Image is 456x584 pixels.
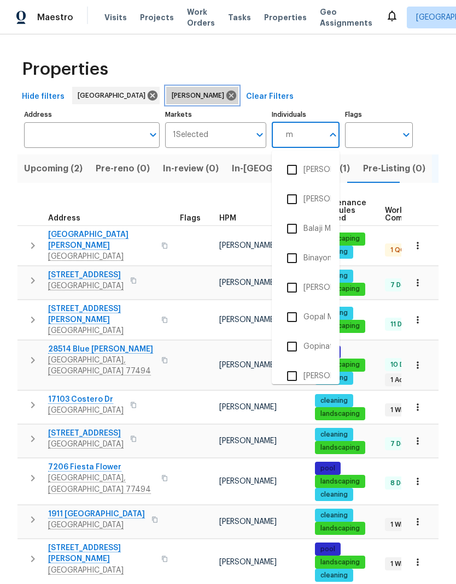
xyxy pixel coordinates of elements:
span: 8 Done [386,479,418,488]
span: Work Orders [187,7,215,28]
span: Hide filters [22,90,65,104]
li: Gopal M [280,306,331,329]
span: Visits [104,12,127,23]
span: [PERSON_NAME] [219,403,277,411]
span: Geo Assignments [320,7,372,28]
label: Markets [165,111,267,118]
span: [PERSON_NAME] [219,316,277,324]
span: landscaping [316,409,364,419]
span: cleaning [316,396,352,406]
span: Maintenance schedules created [315,199,366,222]
li: [PERSON_NAME] [280,276,331,299]
span: Projects [140,12,174,23]
span: Properties [22,64,108,75]
span: landscaping [316,284,364,294]
span: 11 Done [386,320,419,329]
span: 1 Selected [173,130,208,140]
span: pool [316,545,340,554]
span: landscaping [316,558,364,567]
label: Individuals [272,111,340,118]
button: Close [325,127,341,142]
span: cleaning [316,571,352,580]
span: 10 Done [386,360,421,370]
span: [GEOGRAPHIC_DATA] [78,90,150,101]
span: Flags [180,214,201,222]
div: [GEOGRAPHIC_DATA] [72,87,160,104]
span: [PERSON_NAME] [219,518,277,526]
li: Balaji M [280,217,331,240]
span: Maestro [37,12,73,23]
span: cleaning [316,430,352,439]
span: HPM [219,214,236,222]
span: Upcoming (2) [24,161,83,176]
span: landscaping [316,443,364,452]
button: Open [399,127,414,142]
input: Search ... [279,122,323,148]
span: 1 WIP [386,559,411,569]
span: [PERSON_NAME] [219,279,277,287]
span: landscaping [316,360,364,370]
span: cleaning [316,490,352,499]
span: 7 Done [386,281,418,290]
li: Gopinath M [280,335,331,358]
span: [PERSON_NAME] [219,558,277,566]
span: pool [316,464,340,473]
li: Binayon M [280,247,331,270]
span: In-review (0) [163,161,219,176]
span: Work Order Completion [385,207,454,222]
span: 1 WIP [386,520,411,529]
span: landscaping [316,234,364,243]
li: [PERSON_NAME] [280,188,331,211]
label: Flags [345,111,413,118]
button: Open [252,127,267,142]
li: [PERSON_NAME] [280,158,331,181]
span: [PERSON_NAME] [172,90,229,101]
span: [PERSON_NAME] [219,437,277,445]
span: landscaping [316,321,364,331]
button: Hide filters [17,87,69,107]
span: landscaping [316,524,364,533]
span: Pre-Listing (0) [363,161,425,176]
span: [PERSON_NAME] [219,242,277,249]
span: [PERSON_NAME] [219,361,277,369]
span: Properties [264,12,307,23]
span: [PERSON_NAME] [219,478,277,485]
span: Address [48,214,80,222]
span: 1 WIP [386,406,411,415]
button: Open [145,127,161,142]
span: 7 Done [386,439,418,449]
label: Address [24,111,160,118]
span: 1 QC [386,246,410,255]
li: [PERSON_NAME] [280,365,331,388]
span: cleaning [316,511,352,520]
button: Clear Filters [242,87,298,107]
span: landscaping [316,477,364,486]
div: [PERSON_NAME] [166,87,238,104]
span: Pre-reno (0) [96,161,150,176]
span: 1 Accepted [386,376,432,385]
span: Tasks [228,14,251,21]
span: In-[GEOGRAPHIC_DATA] (1) [232,161,350,176]
span: Clear Filters [246,90,294,104]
